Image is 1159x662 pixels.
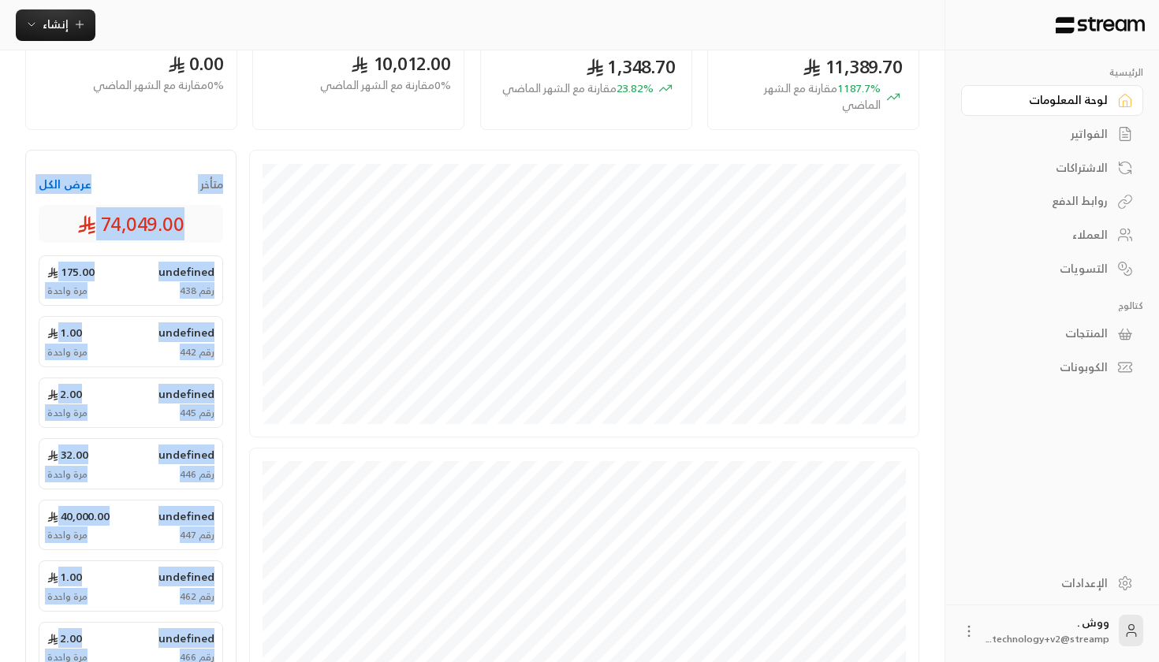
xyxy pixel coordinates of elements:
p: كتالوج [961,299,1143,312]
span: رقم 442 [180,346,214,359]
span: undefined [158,264,214,280]
div: الفواتير [981,126,1108,142]
span: رقم 447 [180,529,214,541]
span: 0.00 [168,47,224,80]
span: رقم 438 [180,285,214,297]
a: الفواتير [961,119,1143,150]
span: 175.00 [47,264,95,280]
span: undefined [158,386,214,402]
span: technology+v2@streamp... [986,630,1109,647]
span: undefined [158,508,214,524]
div: ووش . [986,615,1109,646]
span: 11,389.70 [803,50,903,83]
span: 1.00 [47,569,82,585]
span: رقم 446 [180,468,214,481]
a: العملاء [961,220,1143,251]
a: التسويات [961,253,1143,284]
a: الإعدادات [961,567,1143,598]
span: 23.82 % [502,80,654,97]
span: إنشاء [43,14,69,34]
a: الاشتراكات [961,152,1143,183]
span: 0 % مقارنة مع الشهر الماضي [93,77,224,94]
span: 0 % مقارنة مع الشهر الماضي [320,77,451,94]
span: 2.00 [47,386,82,402]
span: مرة واحدة [47,468,88,481]
span: 10,012.00 [351,47,451,80]
span: undefined [158,447,214,463]
span: undefined [158,569,214,585]
button: إنشاء [16,9,95,41]
span: متأخر [200,177,223,192]
div: الكوبونات [981,359,1108,375]
div: التسويات [981,261,1108,277]
span: رقم 445 [180,407,214,419]
span: مرة واحدة [47,285,88,297]
span: مرة واحدة [47,529,88,541]
span: مرة واحدة [47,407,88,419]
div: العملاء [981,227,1108,243]
div: روابط الدفع [981,193,1108,209]
span: 2.00 [47,630,82,646]
span: 74,049.00 [77,211,184,236]
span: مرة واحدة [47,590,88,603]
a: لوحة المعلومات [961,85,1143,116]
p: الرئيسية [961,66,1143,79]
span: رقم 462 [180,590,214,603]
span: مقارنة مع الشهر الماضي [764,78,881,114]
span: 1187.7 % [724,80,881,113]
button: عرض الكل [39,177,91,192]
span: 32.00 [47,447,88,463]
img: Logo [1054,17,1146,34]
a: روابط الدفع [961,186,1143,217]
span: مقارنة مع الشهر الماضي [502,78,617,98]
span: 1.00 [47,325,82,340]
a: الكوبونات [961,352,1143,383]
div: لوحة المعلومات [981,92,1108,108]
a: المنتجات [961,318,1143,349]
span: undefined [158,630,214,646]
span: 1,348.70 [586,50,676,83]
span: 40,000.00 [47,508,110,524]
span: undefined [158,325,214,340]
div: الاشتراكات [981,160,1108,176]
div: المنتجات [981,325,1108,341]
span: مرة واحدة [47,346,88,359]
div: الإعدادات [981,575,1108,591]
